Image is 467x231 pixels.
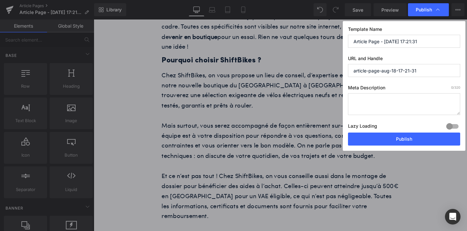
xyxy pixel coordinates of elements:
label: URL and Handle [348,56,460,64]
div: Open Intercom Messenger [445,209,461,225]
label: Lazy Loading [348,122,377,133]
button: Publish [348,133,460,146]
p: Mais surtout, vous serez accompagné de façon entièrement sur-mesure. Notre équipe est à votre dis... [71,106,321,148]
span: /320 [451,85,460,89]
p: Et ce n’est pas tout ! Chez ShiftBikes, on vous conseille aussi dans le montage de dossier pour b... [71,159,321,212]
a: venir en boutique [79,13,130,22]
span: Publish [416,7,432,13]
p: Chez ShiftBikes, on vous propose un lieu de conseil, d’expertise et de passion. Dans notre nouvel... [71,53,321,95]
label: Meta Description [348,85,460,93]
span: 0 [451,85,453,89]
h2: Pourquoi choisir ShiftBikes ? [71,37,321,50]
label: Template Name [348,26,460,35]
